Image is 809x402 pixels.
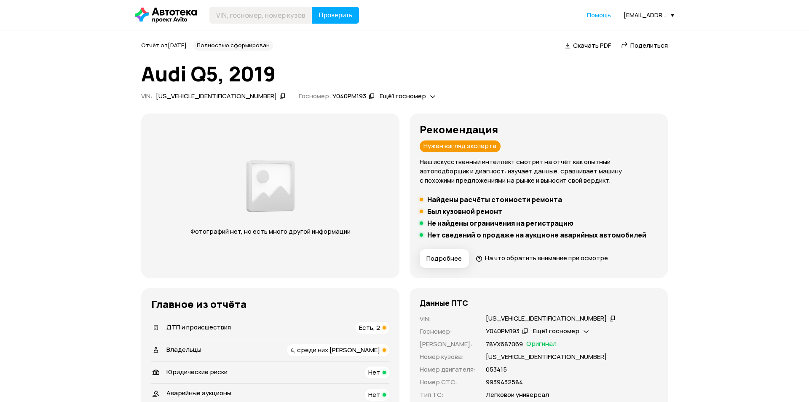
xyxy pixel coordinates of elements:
[485,254,608,262] span: На что обратить внимание при осмотре
[156,92,277,101] div: [US_VEHICLE_IDENTIFICATION_NUMBER]
[420,157,658,185] p: Наш искусственный интеллект смотрит на отчёт как опытный автоподборщик и диагност: изучает данные...
[319,12,352,19] span: Проверить
[182,227,359,236] p: Фотографий нет, но есть много другой информации
[486,378,523,387] p: 9939432584
[193,40,273,51] div: Полностью сформирован
[420,327,476,336] p: Госномер :
[630,41,668,50] span: Поделиться
[427,231,646,239] h5: Нет сведений о продаже на аукционе аварийных автомобилей
[141,41,187,49] span: Отчёт от [DATE]
[420,352,476,362] p: Номер кузова :
[427,207,502,216] h5: Был кузовной ремонт
[380,92,426,100] span: Ещё 1 госномер
[166,389,231,397] span: Аварийные аукционы
[299,92,331,100] span: Госномер:
[244,155,297,217] img: 569209e202680a65.png
[486,352,607,362] p: [US_VEHICLE_IDENTIFICATION_NUMBER]
[151,298,389,310] h3: Главное из отчёта
[332,92,366,101] div: У040РМ193
[427,219,573,227] h5: Не найдены ограничения на регистрацию
[486,365,507,374] p: 053415
[420,124,658,135] h3: Рекомендация
[427,195,562,204] h5: Найдены расчёты стоимости ремонта
[420,390,476,399] p: Тип ТС :
[141,62,668,85] h1: Audi Q5, 2019
[526,340,557,349] span: Оригинал
[573,41,611,50] span: Скачать PDF
[141,92,153,100] span: VIN :
[486,314,607,323] div: [US_VEHICLE_IDENTIFICATION_NUMBER]
[166,345,201,354] span: Владельцы
[486,340,523,349] p: 78УХ687069
[420,378,476,387] p: Номер СТС :
[426,254,462,263] span: Подробнее
[624,11,674,19] div: [EMAIL_ADDRESS][PERSON_NAME][DOMAIN_NAME]
[420,140,501,152] div: Нужен взгляд эксперта
[621,41,668,50] a: Поделиться
[290,345,380,354] span: 4, среди них [PERSON_NAME]
[486,327,520,336] div: У040РМ193
[476,254,608,262] a: На что обратить внимание при осмотре
[166,367,228,376] span: Юридические риски
[209,7,312,24] input: VIN, госномер, номер кузова
[312,7,359,24] button: Проверить
[486,390,549,399] p: Легковой универсал
[420,249,469,268] button: Подробнее
[420,314,476,324] p: VIN :
[368,368,380,377] span: Нет
[533,326,579,335] span: Ещё 1 госномер
[420,365,476,374] p: Номер двигателя :
[420,298,468,308] h4: Данные ПТС
[420,340,476,349] p: [PERSON_NAME] :
[359,323,380,332] span: Есть, 2
[565,41,611,50] a: Скачать PDF
[368,390,380,399] span: Нет
[166,323,231,332] span: ДТП и происшествия
[587,11,611,19] a: Помощь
